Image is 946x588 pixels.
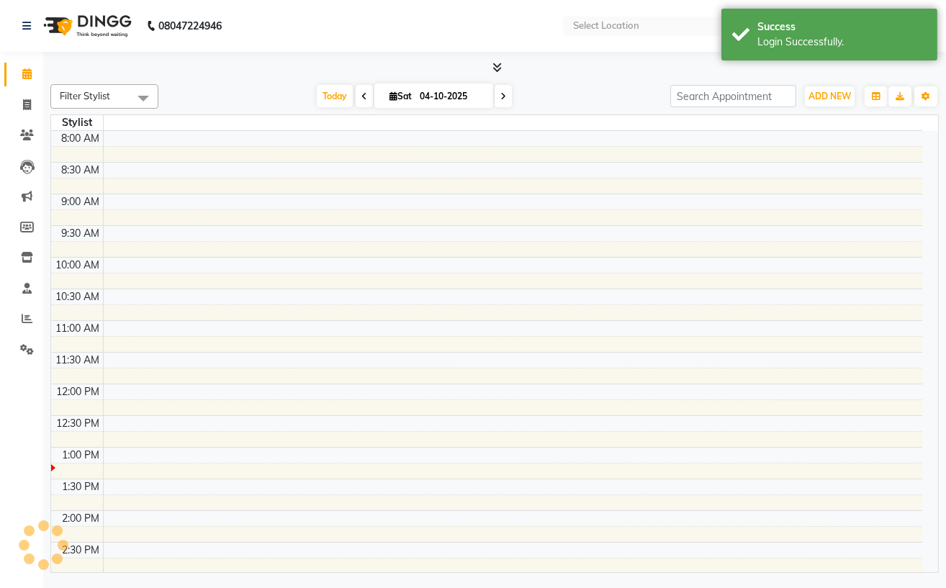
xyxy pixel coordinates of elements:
[59,131,103,146] div: 8:00 AM
[158,6,222,46] b: 08047224946
[37,6,135,46] img: logo
[670,85,796,107] input: Search Appointment
[60,543,103,558] div: 2:30 PM
[60,448,103,463] div: 1:00 PM
[59,163,103,178] div: 8:30 AM
[573,19,639,33] div: Select Location
[317,85,353,107] span: Today
[54,384,103,399] div: 12:00 PM
[53,258,103,273] div: 10:00 AM
[60,511,103,526] div: 2:00 PM
[51,115,103,130] div: Stylist
[808,91,851,101] span: ADD NEW
[60,479,103,494] div: 1:30 PM
[415,86,487,107] input: 2025-10-04
[53,353,103,368] div: 11:30 AM
[53,289,103,304] div: 10:30 AM
[757,19,927,35] div: Success
[805,86,855,107] button: ADD NEW
[757,35,927,50] div: Login Successfully.
[60,90,110,101] span: Filter Stylist
[53,321,103,336] div: 11:00 AM
[59,194,103,209] div: 9:00 AM
[59,226,103,241] div: 9:30 AM
[54,416,103,431] div: 12:30 PM
[386,91,415,101] span: Sat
